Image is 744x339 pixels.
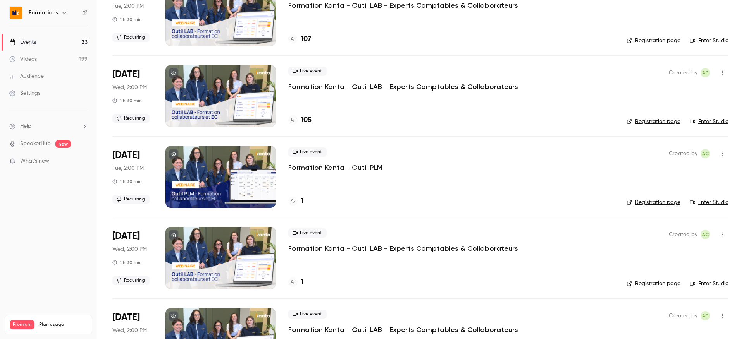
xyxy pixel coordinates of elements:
a: 1 [288,196,303,206]
span: Anaïs Cachelou [701,149,710,158]
span: Wed, 2:00 PM [112,327,147,334]
h6: Formations [29,9,58,17]
div: Audience [9,72,44,80]
span: Help [20,122,31,130]
span: Created by [669,311,697,320]
span: Recurring [112,195,150,204]
a: Registration page [627,37,680,45]
a: Registration page [627,280,680,288]
a: Enter Studio [690,280,728,288]
div: 1 h 30 min [112,16,142,22]
h4: 105 [301,115,312,125]
div: 1 h 30 min [112,178,142,185]
div: Sep 16 Tue, 2:00 PM (Europe/Paris) [112,146,153,208]
span: [DATE] [112,230,140,242]
span: Anaïs Cachelou [701,230,710,239]
div: Sep 17 Wed, 2:00 PM (Europe/Paris) [112,227,153,289]
a: Formation Kanta - Outil LAB - Experts Comptables & Collaborateurs [288,244,518,253]
a: Formation Kanta - Outil LAB - Experts Comptables & Collaborateurs [288,325,518,334]
a: Enter Studio [690,37,728,45]
div: 1 h 30 min [112,259,142,265]
span: Tue, 2:00 PM [112,164,144,172]
span: Premium [10,320,34,329]
span: new [55,140,71,148]
a: Enter Studio [690,199,728,206]
span: AC [702,68,709,77]
a: Registration page [627,118,680,125]
span: Created by [669,230,697,239]
div: Sep 10 Wed, 2:00 PM (Europe/Paris) [112,65,153,127]
span: AC [702,149,709,158]
li: help-dropdown-opener [9,122,88,130]
a: Formation Kanta - Outil LAB - Experts Comptables & Collaborateurs [288,1,518,10]
a: Formation Kanta - Outil LAB - Experts Comptables & Collaborateurs [288,82,518,91]
a: SpeakerHub [20,140,51,148]
span: Recurring [112,114,150,123]
span: Wed, 2:00 PM [112,84,147,91]
span: AC [702,230,709,239]
h4: 1 [301,196,303,206]
span: Live event [288,310,327,319]
div: Events [9,38,36,46]
img: Formations [10,7,22,19]
span: Tue, 2:00 PM [112,2,144,10]
span: AC [702,311,709,320]
iframe: Noticeable Trigger [78,158,88,165]
span: Live event [288,228,327,238]
a: 105 [288,115,312,125]
a: Enter Studio [690,118,728,125]
a: 1 [288,277,303,288]
span: [DATE] [112,68,140,80]
span: Plan usage [39,322,87,328]
a: 107 [288,34,311,45]
span: Recurring [112,33,150,42]
h4: 107 [301,34,311,45]
span: Anaïs Cachelou [701,311,710,320]
span: Created by [669,68,697,77]
div: 1 h 30 min [112,98,142,104]
span: Live event [288,147,327,157]
span: [DATE] [112,149,140,161]
span: Wed, 2:00 PM [112,245,147,253]
div: Settings [9,89,40,97]
span: [DATE] [112,311,140,324]
div: Videos [9,55,37,63]
a: Registration page [627,199,680,206]
a: Formation Kanta - Outil PLM [288,163,382,172]
span: Anaïs Cachelou [701,68,710,77]
h4: 1 [301,277,303,288]
span: Recurring [112,276,150,285]
span: Live event [288,67,327,76]
span: Created by [669,149,697,158]
span: What's new [20,157,49,165]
